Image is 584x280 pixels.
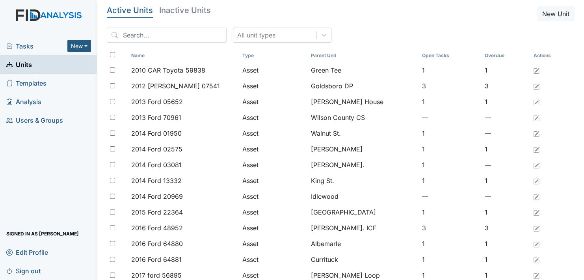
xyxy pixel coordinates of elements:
[131,239,183,248] span: 2016 Ford 64880
[239,141,308,157] td: Asset
[482,173,530,189] td: 1
[6,114,63,126] span: Users & Groups
[239,204,308,220] td: Asset
[482,110,530,125] td: —
[308,78,418,94] td: Goldsboro DP
[533,176,539,185] a: Edit
[110,52,115,57] input: Toggle All Rows Selected
[131,97,183,106] span: 2013 Ford 05652
[6,265,41,277] span: Sign out
[308,173,418,189] td: King St.
[533,144,539,154] a: Edit
[239,125,308,141] td: Asset
[131,144,182,154] span: 2014 Ford 02575
[533,81,539,91] a: Edit
[482,78,530,94] td: 3
[533,129,539,138] a: Edit
[308,157,418,173] td: [PERSON_NAME].
[308,110,418,125] td: Wilson County CS
[6,58,32,71] span: Units
[6,77,46,89] span: Templates
[418,125,481,141] td: 1
[533,223,539,233] a: Edit
[418,62,481,78] td: 1
[308,49,418,62] th: Toggle SortBy
[131,160,182,170] span: 2014 Ford 03081
[131,271,182,280] span: 2017 ford 56895
[237,30,275,40] div: All unit types
[418,189,481,204] td: —
[239,236,308,252] td: Asset
[482,94,530,110] td: 1
[482,62,530,78] td: 1
[418,220,481,236] td: 3
[239,49,308,62] th: Toggle SortBy
[418,157,481,173] td: 1
[159,6,211,14] h5: Inactive Units
[239,189,308,204] td: Asset
[533,65,539,75] a: Edit
[418,94,481,110] td: 1
[131,255,182,264] span: 2016 Ford 64881
[482,204,530,220] td: 1
[482,141,530,157] td: 1
[239,62,308,78] td: Asset
[418,204,481,220] td: 1
[308,236,418,252] td: Albemarle
[482,189,530,204] td: —
[6,228,79,240] span: Signed in as [PERSON_NAME]
[239,157,308,173] td: Asset
[482,157,530,173] td: —
[308,252,418,267] td: Currituck
[239,220,308,236] td: Asset
[308,220,418,236] td: [PERSON_NAME]. ICF
[131,129,182,138] span: 2014 Ford 01950
[6,41,67,51] a: Tasks
[482,49,530,62] th: Toggle SortBy
[131,65,205,75] span: 2010 CAR Toyota 59838
[131,192,183,201] span: 2014 Ford 20969
[107,6,153,14] h5: Active Units
[418,141,481,157] td: 1
[131,81,219,91] span: 2012 [PERSON_NAME] 07541
[239,173,308,189] td: Asset
[418,49,481,62] th: Toggle SortBy
[482,252,530,267] td: 1
[131,223,183,233] span: 2016 Ford 48952
[533,192,539,201] a: Edit
[308,204,418,220] td: [GEOGRAPHIC_DATA]
[418,252,481,267] td: 1
[308,94,418,110] td: [PERSON_NAME] House
[418,110,481,125] td: —
[533,97,539,106] a: Edit
[418,236,481,252] td: 1
[6,95,41,108] span: Analysis
[533,160,539,170] a: Edit
[530,49,569,62] th: Actions
[533,207,539,217] a: Edit
[239,110,308,125] td: Asset
[533,271,539,280] a: Edit
[131,176,182,185] span: 2014 Ford 13332
[537,6,575,21] button: New Unit
[482,236,530,252] td: 1
[128,49,239,62] th: Toggle SortBy
[131,113,181,122] span: 2013 Ford 70961
[308,141,418,157] td: [PERSON_NAME]
[533,255,539,264] a: Edit
[308,125,418,141] td: Walnut St.
[239,94,308,110] td: Asset
[308,189,418,204] td: Idlewood
[482,220,530,236] td: 3
[482,125,530,141] td: —
[533,239,539,248] a: Edit
[533,113,539,122] a: Edit
[67,40,91,52] button: New
[308,62,418,78] td: Green Tee
[418,173,481,189] td: 1
[6,246,48,258] span: Edit Profile
[107,28,227,43] input: Search...
[131,207,183,217] span: 2015 Ford 22364
[239,78,308,94] td: Asset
